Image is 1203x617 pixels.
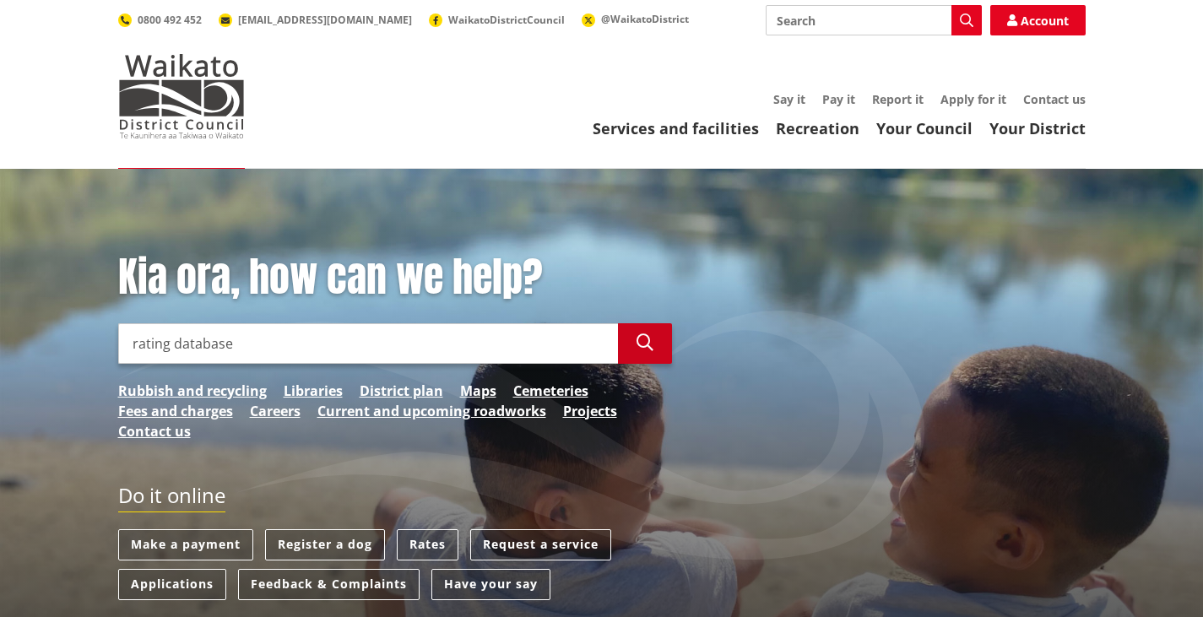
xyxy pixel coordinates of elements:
[582,12,689,26] a: @WaikatoDistrict
[265,529,385,560] a: Register a dog
[429,13,565,27] a: WaikatoDistrictCouncil
[118,253,672,302] h1: Kia ora, how can we help?
[1125,546,1186,607] iframe: Messenger Launcher
[593,118,759,138] a: Services and facilities
[118,381,267,401] a: Rubbish and recycling
[397,529,458,560] a: Rates
[766,5,982,35] input: Search input
[601,12,689,26] span: @WaikatoDistrict
[513,381,588,401] a: Cemeteries
[431,569,550,600] a: Have your say
[118,323,618,364] input: Search input
[118,421,191,441] a: Contact us
[118,54,245,138] img: Waikato District Council - Te Kaunihera aa Takiwaa o Waikato
[317,401,546,421] a: Current and upcoming roadworks
[1023,91,1086,107] a: Contact us
[138,13,202,27] span: 0800 492 452
[118,484,225,513] h2: Do it online
[360,381,443,401] a: District plan
[876,118,973,138] a: Your Council
[118,401,233,421] a: Fees and charges
[118,529,253,560] a: Make a payment
[872,91,924,107] a: Report it
[284,381,343,401] a: Libraries
[563,401,617,421] a: Projects
[989,118,1086,138] a: Your District
[118,569,226,600] a: Applications
[940,91,1006,107] a: Apply for it
[776,118,859,138] a: Recreation
[118,13,202,27] a: 0800 492 452
[773,91,805,107] a: Say it
[219,13,412,27] a: [EMAIL_ADDRESS][DOMAIN_NAME]
[448,13,565,27] span: WaikatoDistrictCouncil
[470,529,611,560] a: Request a service
[460,381,496,401] a: Maps
[990,5,1086,35] a: Account
[250,401,301,421] a: Careers
[822,91,855,107] a: Pay it
[238,569,420,600] a: Feedback & Complaints
[238,13,412,27] span: [EMAIL_ADDRESS][DOMAIN_NAME]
